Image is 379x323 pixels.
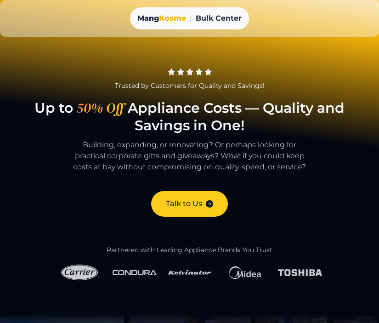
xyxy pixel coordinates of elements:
[57,262,102,283] img: Carrier Logo
[11,81,368,90] div: Trusted by Customers for Quality and Savings!
[196,13,242,24] span: Bulk Center
[73,99,128,117] span: 50% Off
[278,267,322,278] img: Toshiba Logo
[168,262,212,283] img: Kelvinator Logo
[151,191,228,217] a: Talk to Us
[223,262,267,284] img: Midea Logo
[137,13,186,24] a: MangKosme
[137,13,186,24] div: Mang
[159,14,186,23] span: Kosme
[113,268,157,277] img: Condura Logo
[190,13,192,24] span: |
[11,139,368,182] p: Building, expanding, or renovating? Or perhaps looking for practical corporate gifts and giveaway...
[11,246,368,254] h2: Partnered with Leading Appliance Brands You Trust
[11,99,368,134] h1: Up to Appliance Costs — Quality and Savings in One!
